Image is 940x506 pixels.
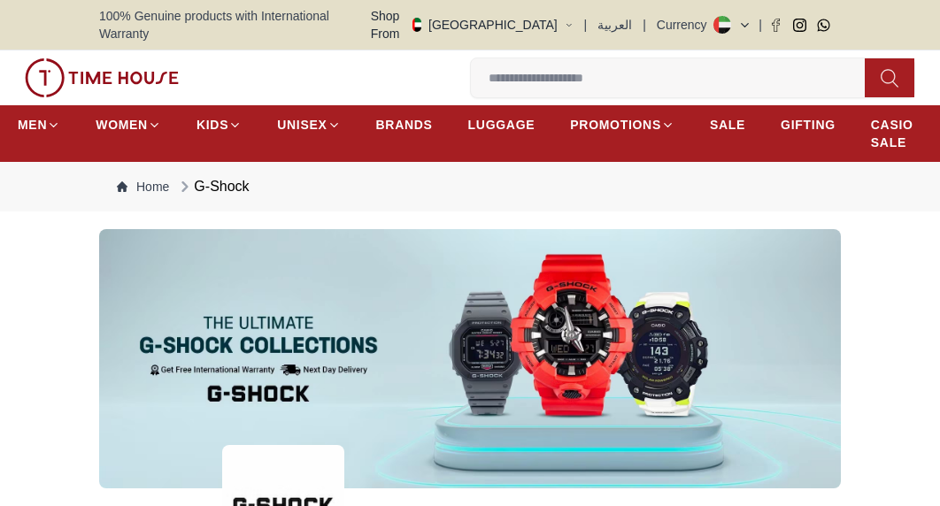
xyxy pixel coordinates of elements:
[99,229,841,488] img: ...
[584,16,588,34] span: |
[176,176,249,197] div: G-Shock
[871,116,922,151] span: CASIO SALE
[781,116,836,134] span: GIFTING
[18,116,47,134] span: MEN
[196,116,228,134] span: KIDS
[657,16,714,34] div: Currency
[277,109,340,141] a: UNISEX
[793,19,806,32] a: Instagram
[871,109,922,158] a: CASIO SALE
[25,58,179,97] img: ...
[597,16,632,34] button: العربية
[781,109,836,141] a: GIFTING
[468,116,535,134] span: LUGGAGE
[468,109,535,141] a: LUGGAGE
[376,109,433,141] a: BRANDS
[710,109,745,141] a: SALE
[710,116,745,134] span: SALE
[817,19,830,32] a: Whatsapp
[643,16,646,34] span: |
[99,7,366,42] span: 100% Genuine products with International Warranty
[96,109,161,141] a: WOMEN
[99,162,841,211] nav: Breadcrumb
[366,7,574,42] button: Shop From[GEOGRAPHIC_DATA]
[277,116,327,134] span: UNISEX
[196,109,242,141] a: KIDS
[570,109,674,141] a: PROMOTIONS
[117,178,169,195] a: Home
[376,116,433,134] span: BRANDS
[570,116,661,134] span: PROMOTIONS
[759,16,762,34] span: |
[18,109,60,141] a: MEN
[412,18,421,32] img: United Arab Emirates
[96,116,148,134] span: WOMEN
[769,19,782,32] a: Facebook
